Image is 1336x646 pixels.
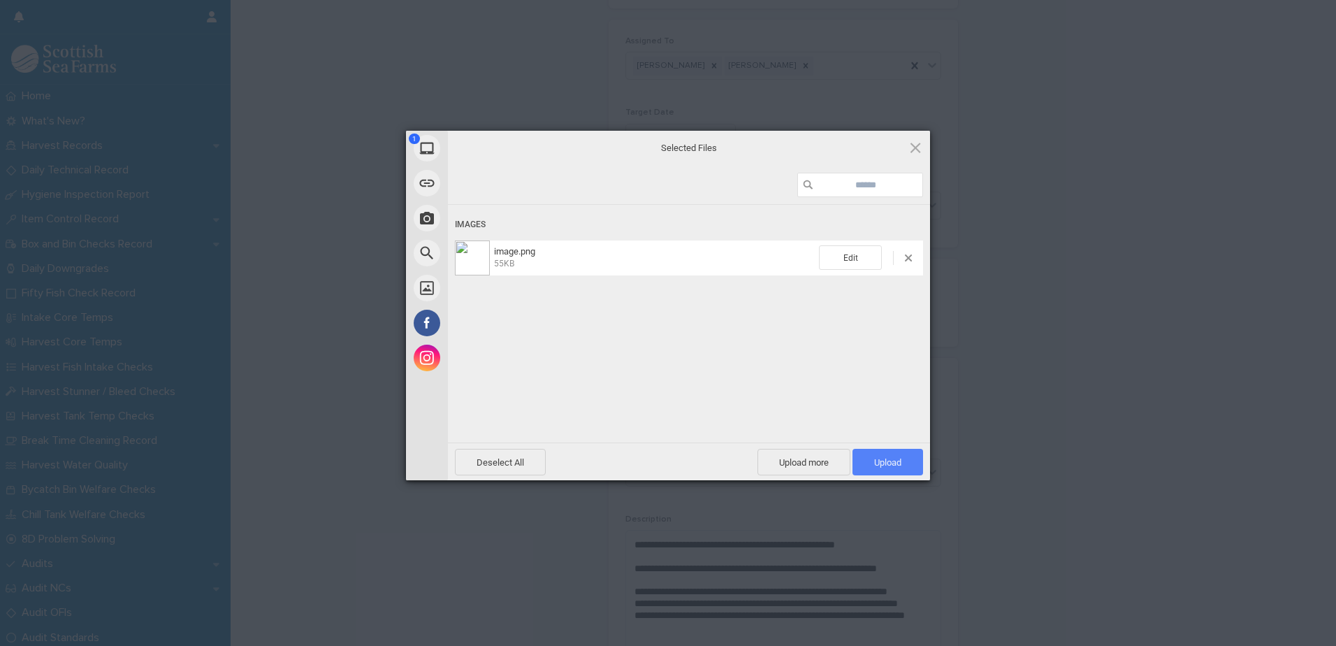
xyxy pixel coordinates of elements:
div: Link (URL) [406,166,574,201]
span: Selected Files [549,142,829,155]
span: Click here or hit ESC to close picker [908,140,923,155]
div: Images [455,212,923,238]
div: Take Photo [406,201,574,236]
span: Deselect All [455,449,546,475]
span: Edit [819,245,882,270]
div: Unsplash [406,271,574,306]
span: 55KB [494,259,514,268]
span: Upload [874,457,901,468]
div: Web Search [406,236,574,271]
span: Upload more [757,449,850,475]
span: 1 [409,134,420,144]
span: image.png [490,246,819,269]
div: My Device [406,131,574,166]
img: a2194181-27e8-4d4b-a275-3ccd520e3944 [455,241,490,275]
span: Upload [852,449,923,475]
div: Facebook [406,306,574,340]
div: Instagram [406,340,574,375]
span: image.png [494,246,535,257]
